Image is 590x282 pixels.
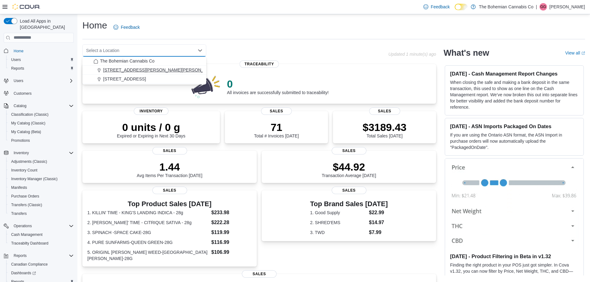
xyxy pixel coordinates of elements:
button: Users [11,77,26,85]
h1: Home [82,19,107,32]
span: Sales [261,107,292,115]
div: Avg Items Per Transaction [DATE] [137,161,203,178]
svg: External link [581,51,585,55]
span: Inventory Manager (Classic) [11,176,58,181]
button: Adjustments (Classic) [6,157,76,166]
h3: [DATE] - Product Filtering in Beta in v1.32 [450,253,579,259]
span: Dashboards [9,269,74,277]
span: My Catalog (Beta) [11,129,41,134]
span: My Catalog (Classic) [9,119,74,127]
span: Cash Management [9,231,74,238]
span: Sales [332,187,366,194]
a: Traceabilty Dashboard [9,240,51,247]
span: GG [540,3,546,11]
a: Feedback [421,1,452,13]
a: Adjustments (Classic) [9,158,50,165]
button: The Bohemian Cannabis Co [82,57,206,66]
span: Sales [152,147,187,154]
div: Expired or Expiring in Next 30 Days [117,121,186,138]
span: Cash Management [11,232,42,237]
span: Catalog [11,102,74,110]
p: [PERSON_NAME] [549,3,585,11]
dd: $106.99 [211,249,252,256]
button: Reports [6,64,76,73]
a: Reports [9,65,27,72]
span: Sales [152,187,187,194]
span: Inventory [134,107,168,115]
span: Inventory [14,150,29,155]
button: Users [6,55,76,64]
span: Dark Mode [455,10,455,11]
span: Traceabilty Dashboard [11,241,48,246]
span: Adjustments (Classic) [9,158,74,165]
dd: $222.28 [211,219,252,226]
a: My Catalog (Classic) [9,119,48,127]
span: Customers [14,91,32,96]
img: 0 [190,74,222,99]
a: Dashboards [9,269,38,277]
button: Inventory Count [6,166,76,175]
button: Cash Management [6,230,76,239]
dd: $119.99 [211,229,252,236]
a: Cash Management [9,231,45,238]
span: Purchase Orders [11,194,39,199]
a: Home [11,47,26,55]
h2: What's new [444,48,489,58]
a: Inventory Count [9,167,40,174]
span: Customers [11,89,74,97]
span: Manifests [11,185,27,190]
div: All invoices are successfully submitted to traceability! [227,78,329,95]
button: Transfers (Classic) [6,201,76,209]
p: Updated 1 minute(s) ago [388,52,436,57]
p: If you are using the Ontario ASN format, the ASN Import in purchase orders will now automatically... [450,132,579,150]
p: When closing the safe and making a bank deposit in the same transaction, this used to show as one... [450,79,579,110]
div: Total # Invoices [DATE] [254,121,299,138]
button: My Catalog (Beta) [6,128,76,136]
span: Reports [9,65,74,72]
a: Transfers (Classic) [9,201,45,209]
span: Canadian Compliance [9,261,74,268]
button: Catalog [1,102,76,110]
div: Transaction Average [DATE] [322,161,376,178]
button: Transfers [6,209,76,218]
button: [STREET_ADDRESS] [82,75,206,84]
span: The Bohemian Cannabis Co [100,58,155,64]
button: Purchase Orders [6,192,76,201]
span: Sales [242,270,277,278]
a: Inventory Manager (Classic) [9,175,60,183]
span: Inventory Count [11,168,37,173]
span: Manifests [9,184,74,191]
span: Users [14,78,23,83]
span: Reports [14,253,27,258]
button: Close list of options [198,48,203,53]
span: Sales [332,147,366,154]
dt: 2. [PERSON_NAME]' TIME - CITRIQUE SATIVA - 28g [87,219,209,226]
dd: $233.98 [211,209,252,216]
button: My Catalog (Classic) [6,119,76,128]
span: Inventory [11,149,74,157]
dt: 5. ORIGINL [PERSON_NAME] WEED-[GEOGRAPHIC_DATA][PERSON_NAME]-28G [87,249,209,262]
a: Transfers [9,210,29,217]
span: Sales [369,107,400,115]
h3: Top Brand Sales [DATE] [310,200,388,208]
button: Traceabilty Dashboard [6,239,76,248]
button: Inventory [11,149,31,157]
p: The Bohemian Cannabis Co [479,3,533,11]
h3: [DATE] - ASN Imports Packaged On Dates [450,123,579,129]
span: Inventory Count [9,167,74,174]
button: Customers [1,89,76,98]
span: Transfers (Classic) [11,202,42,207]
span: Adjustments (Classic) [11,159,47,164]
span: Reports [11,66,24,71]
span: Classification (Classic) [9,111,74,118]
button: Inventory [1,149,76,157]
p: $3189.43 [363,121,407,133]
p: $44.92 [322,161,376,173]
span: My Catalog (Classic) [11,121,46,126]
dd: $116.99 [211,239,252,246]
dt: 1. Good Supply [310,210,366,216]
span: Operations [11,222,74,230]
a: Classification (Classic) [9,111,51,118]
span: Transfers (Classic) [9,201,74,209]
a: Customers [11,90,34,97]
